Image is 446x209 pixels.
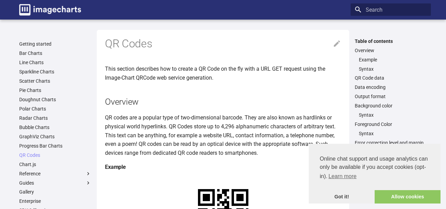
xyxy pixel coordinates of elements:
[19,50,91,56] a: Bar Charts
[19,106,91,112] a: Polar Charts
[19,161,91,167] a: Chart.js
[19,4,81,15] img: logo
[359,112,427,118] a: Syntax
[359,57,427,63] a: Example
[105,163,341,172] h4: Example
[19,96,91,103] a: Doughnut Charts
[351,38,431,146] nav: Table of contents
[355,112,427,118] nav: Background color
[355,47,427,54] a: Overview
[351,38,431,44] label: Table of contents
[355,84,427,90] a: Data encoding
[19,59,91,66] a: Line Charts
[320,155,430,182] span: Online chat support and usage analytics can only be available if you accept cookies (opt-in).
[105,96,341,108] h2: Overview
[19,133,91,140] a: GraphViz Charts
[355,130,427,137] nav: Foreground Color
[19,171,91,177] label: Reference
[351,3,431,16] input: Search
[309,144,441,204] div: cookieconsent
[355,121,427,127] a: Foreground Color
[105,65,341,82] p: This section describes how to create a QR Code on the fly with a URL GET request using the Image-...
[16,1,84,18] a: Image-Charts documentation
[355,57,427,72] nav: Overview
[19,152,91,158] a: QR Codes
[355,75,427,81] a: QR Code data
[359,130,427,137] a: Syntax
[105,113,341,157] p: QR codes are a popular type of two-dimensional barcode. They are also known as hardlinks or physi...
[19,124,91,130] a: Bubble Charts
[19,41,91,47] a: Getting started
[19,198,91,204] a: Enterprise
[19,143,91,149] a: Progress Bar Charts
[19,189,91,195] a: Gallery
[355,103,427,109] a: Background color
[19,69,91,75] a: Sparkline Charts
[327,171,357,182] a: learn more about cookies
[359,66,427,72] a: Syntax
[309,190,375,204] a: dismiss cookie message
[355,93,427,100] a: Output format
[19,87,91,93] a: Pie Charts
[375,190,441,204] a: allow cookies
[19,115,91,121] a: Radar Charts
[19,78,91,84] a: Scatter Charts
[105,37,341,51] h1: QR Codes
[355,140,427,146] a: Error correction level and margin
[19,180,91,186] label: Guides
